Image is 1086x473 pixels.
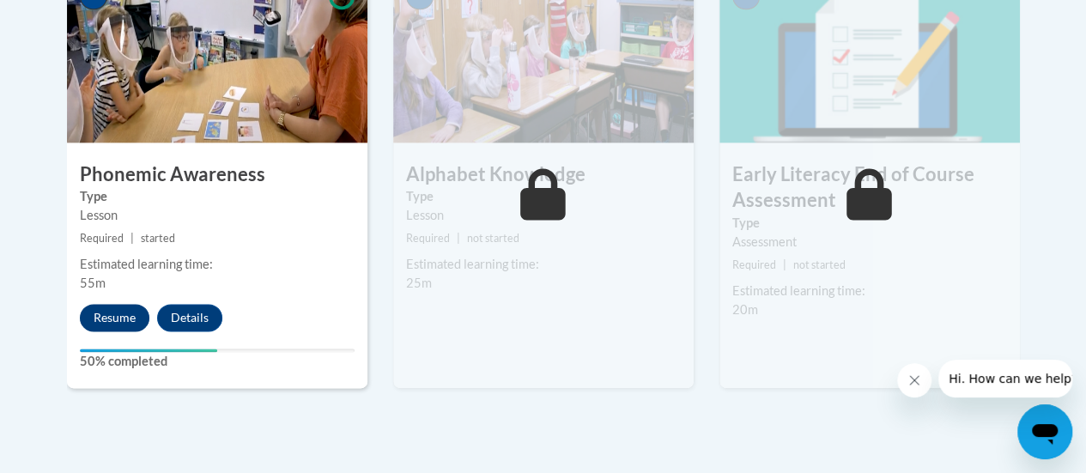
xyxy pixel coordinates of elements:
[67,161,367,188] h3: Phonemic Awareness
[783,258,786,271] span: |
[406,276,432,290] span: 25m
[719,161,1020,215] h3: Early Literacy End of Course Assessment
[80,304,149,331] button: Resume
[406,255,681,274] div: Estimated learning time:
[732,302,758,317] span: 20m
[130,232,134,245] span: |
[467,232,519,245] span: not started
[10,12,139,26] span: Hi. How can we help?
[457,232,460,245] span: |
[732,258,776,271] span: Required
[157,304,222,331] button: Details
[80,352,355,371] label: 50% completed
[393,161,694,188] h3: Alphabet Knowledge
[732,282,1007,300] div: Estimated learning time:
[80,276,106,290] span: 55m
[80,232,124,245] span: Required
[406,206,681,225] div: Lesson
[938,360,1072,397] iframe: Message from company
[793,258,846,271] span: not started
[1017,404,1072,459] iframe: Button to launch messaging window
[141,232,175,245] span: started
[80,206,355,225] div: Lesson
[732,214,1007,233] label: Type
[80,255,355,274] div: Estimated learning time:
[406,187,681,206] label: Type
[406,232,450,245] span: Required
[80,349,217,352] div: Your progress
[732,233,1007,252] div: Assessment
[897,363,931,397] iframe: Close message
[80,187,355,206] label: Type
